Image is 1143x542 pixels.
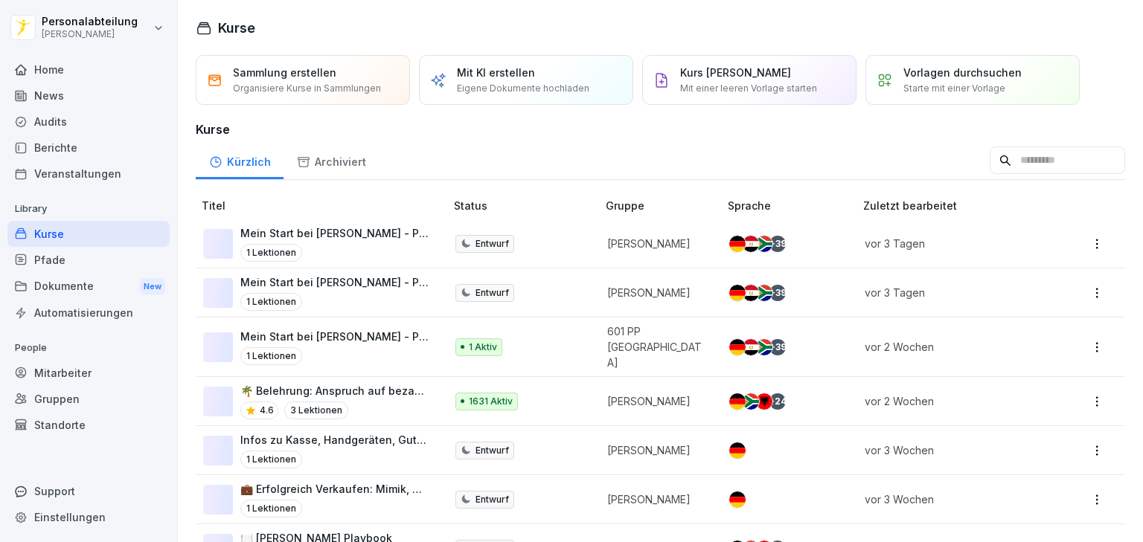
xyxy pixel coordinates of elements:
p: Mein Start bei [PERSON_NAME] - Personalfragebogen [240,274,430,290]
p: Entwurf [476,493,509,506]
p: [PERSON_NAME] [607,491,704,507]
p: 1 Lektionen [240,500,302,517]
p: Personalabteilung [42,16,138,28]
img: za.svg [756,236,772,252]
p: Zuletzt bearbeitet [863,198,1058,213]
p: 1 Lektionen [240,347,302,365]
p: 4.6 [260,404,274,417]
img: eg.svg [743,339,759,355]
div: + 39 [769,339,786,355]
div: + 39 [769,236,786,252]
div: Support [7,478,170,504]
p: vor 2 Wochen [865,393,1040,409]
img: de.svg [729,236,746,252]
a: News [7,83,170,109]
p: [PERSON_NAME] [607,236,704,251]
img: za.svg [743,393,759,410]
img: za.svg [756,285,772,301]
a: Home [7,57,170,83]
a: Pfade [7,247,170,273]
p: Starte mit einer Vorlage [903,82,1005,95]
p: vor 2 Wochen [865,339,1040,355]
p: Kurs [PERSON_NAME] [680,65,791,80]
a: Kürzlich [196,141,284,179]
p: Entwurf [476,286,509,300]
div: + 39 [769,285,786,301]
a: Gruppen [7,386,170,412]
a: Kurse [7,221,170,247]
p: vor 3 Wochen [865,442,1040,458]
p: 1631 Aktiv [469,395,513,408]
div: Dokumente [7,273,170,300]
h1: Kurse [218,18,255,38]
img: de.svg [729,491,746,508]
h3: Kurse [196,120,1125,138]
p: Gruppe [606,198,722,213]
p: Sprache [728,198,857,213]
p: Entwurf [476,237,509,251]
a: Audits [7,109,170,135]
a: Archiviert [284,141,379,179]
p: Library [7,197,170,221]
p: [PERSON_NAME] [42,29,138,39]
p: 1 Lektionen [240,293,302,311]
a: Einstellungen [7,504,170,530]
img: de.svg [729,285,746,301]
img: eg.svg [743,285,759,301]
p: Mit einer leeren Vorlage starten [680,82,817,95]
a: Mitarbeiter [7,360,170,386]
img: al.svg [756,393,772,410]
img: eg.svg [743,236,759,252]
p: People [7,336,170,360]
p: 💼 Erfolgreich Verkaufen: Mimik, Gestik und Verkaufspaare [240,481,430,497]
a: Berichte [7,135,170,161]
p: 1 Aktiv [469,341,497,354]
a: DokumenteNew [7,273,170,300]
p: vor 3 Wochen [865,491,1040,507]
p: vor 3 Tagen [865,285,1040,300]
p: [PERSON_NAME] [607,442,704,458]
p: Infos zu Kasse, Handgeräten, Gutscheinhandling [240,432,430,448]
p: 🌴 Belehrung: Anspruch auf bezahlten Erholungsurlaub und [PERSON_NAME] [240,383,430,399]
p: 3 Lektionen [284,401,348,419]
a: Standorte [7,412,170,438]
a: Veranstaltungen [7,161,170,187]
img: za.svg [756,339,772,355]
p: 1 Lektionen [240,244,302,262]
a: Automatisierungen [7,300,170,326]
p: [PERSON_NAME] [607,285,704,300]
p: Eigene Dokumente hochladen [457,82,589,95]
p: Status [454,198,600,213]
p: Mein Start bei [PERSON_NAME] - Personalfragebogen [240,329,430,344]
p: 1 Lektionen [240,451,302,468]
p: 601 PP [GEOGRAPHIC_DATA] [607,323,704,370]
p: Mit KI erstellen [457,65,535,80]
img: de.svg [729,393,746,410]
img: de.svg [729,339,746,355]
p: vor 3 Tagen [865,236,1040,251]
div: + 24 [769,393,786,410]
p: Mein Start bei [PERSON_NAME] - Personalfragebogen [240,225,430,241]
img: de.svg [729,442,746,459]
p: Organisiere Kurse in Sammlungen [233,82,381,95]
p: Vorlagen durchsuchen [903,65,1022,80]
p: [PERSON_NAME] [607,393,704,409]
p: Sammlung erstellen [233,65,336,80]
p: Titel [202,198,448,213]
div: New [140,278,165,295]
p: Entwurf [476,444,509,457]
